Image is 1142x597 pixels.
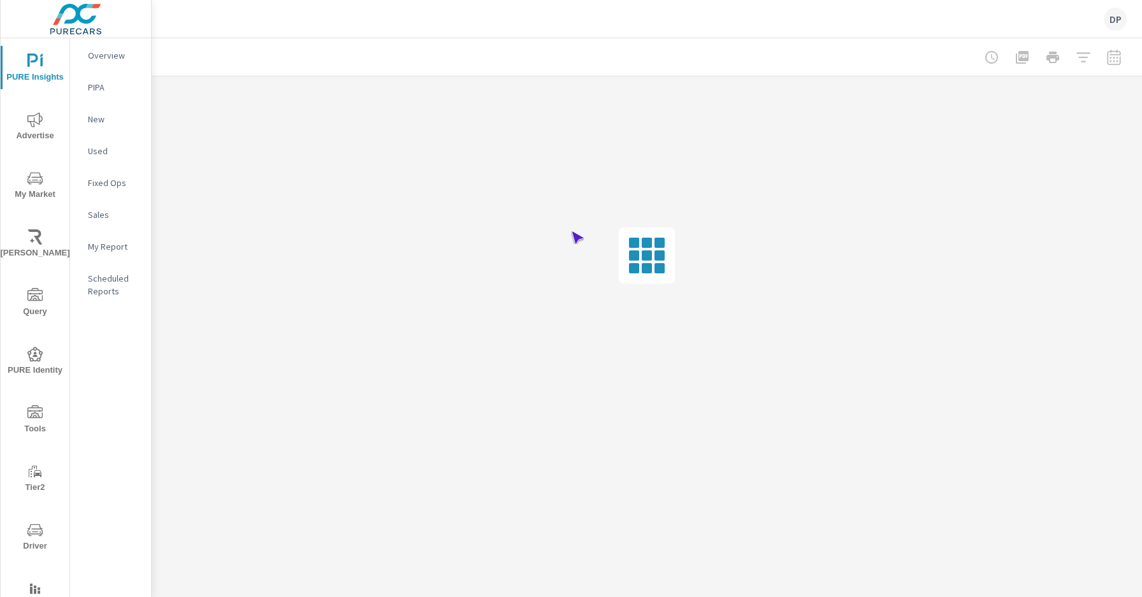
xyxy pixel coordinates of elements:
[70,205,151,224] div: Sales
[88,145,141,157] p: Used
[70,173,151,192] div: Fixed Ops
[4,522,66,554] span: Driver
[88,240,141,253] p: My Report
[88,49,141,62] p: Overview
[4,54,66,85] span: PURE Insights
[4,464,66,495] span: Tier2
[88,81,141,94] p: PIPA
[4,405,66,436] span: Tools
[4,171,66,202] span: My Market
[88,272,141,298] p: Scheduled Reports
[4,112,66,143] span: Advertise
[70,110,151,129] div: New
[70,269,151,301] div: Scheduled Reports
[88,113,141,126] p: New
[70,141,151,161] div: Used
[70,78,151,97] div: PIPA
[4,229,66,261] span: [PERSON_NAME]
[70,46,151,65] div: Overview
[88,176,141,189] p: Fixed Ops
[70,237,151,256] div: My Report
[4,288,66,319] span: Query
[4,347,66,378] span: PURE Identity
[1104,8,1127,31] div: DP
[88,208,141,221] p: Sales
